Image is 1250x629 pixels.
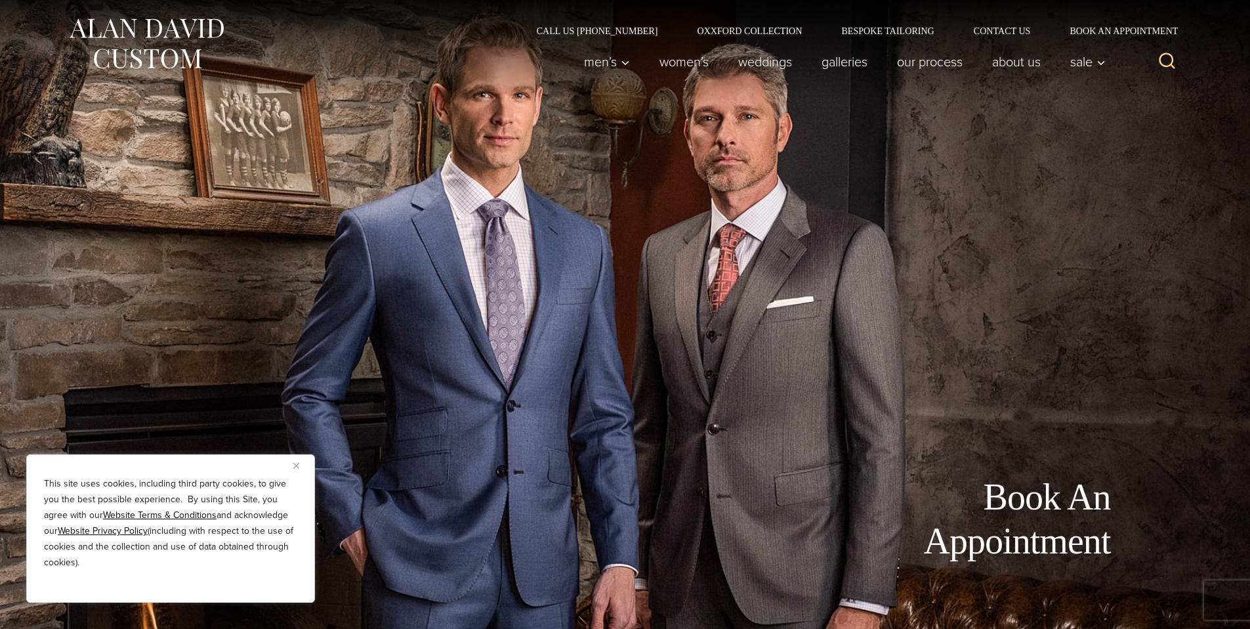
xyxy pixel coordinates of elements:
[517,26,678,35] a: Call Us [PHONE_NUMBER]
[977,49,1055,75] a: About Us
[677,26,822,35] a: Oxxford Collection
[293,463,299,469] img: Close
[1050,26,1182,35] a: Book an Appointment
[1152,46,1183,77] button: View Search Form
[517,26,1183,35] nav: Secondary Navigation
[882,49,977,75] a: Our Process
[723,49,806,75] a: weddings
[293,458,309,473] button: Close
[569,49,1112,75] nav: Primary Navigation
[44,476,297,571] p: This site uses cookies, including third party cookies, to give you the best possible experience. ...
[954,26,1051,35] a: Contact Us
[822,26,953,35] a: Bespoke Tailoring
[644,49,723,75] a: Women’s
[584,55,630,68] span: Men’s
[806,49,882,75] a: Galleries
[103,508,217,522] a: Website Terms & Conditions
[68,14,225,73] img: Alan David Custom
[1070,55,1106,68] span: Sale
[816,475,1111,563] h1: Book An Appointment
[58,524,148,538] a: Website Privacy Policy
